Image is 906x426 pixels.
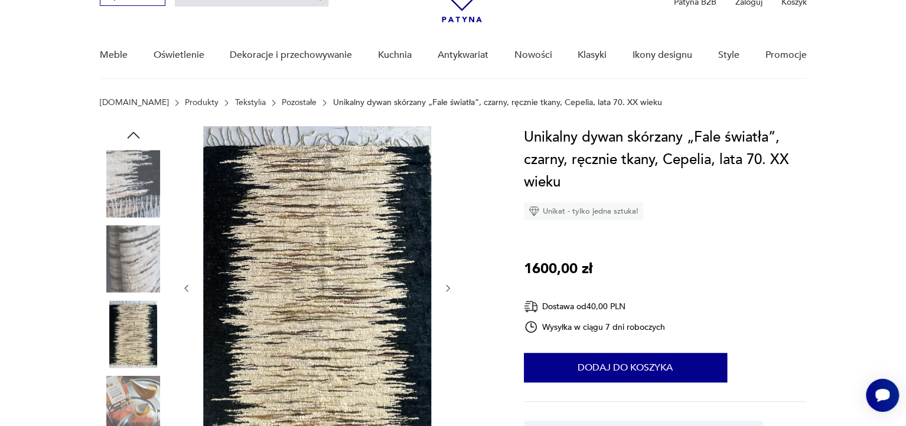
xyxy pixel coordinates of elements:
a: Ikony designu [633,32,692,78]
a: Pozostałe [282,98,317,107]
a: Kuchnia [378,32,412,78]
h1: Unikalny dywan skórzany „Fale światła”, czarny, ręcznie tkany, Cepelia, lata 70. XX wieku [524,126,807,194]
a: Oświetlenie [153,32,204,78]
a: [DOMAIN_NAME] [100,98,169,107]
button: Dodaj do koszyka [524,353,727,382]
a: Style [718,32,739,78]
a: Nowości [514,32,552,78]
a: Dekoracje i przechowywanie [230,32,352,78]
div: Dostawa od 40,00 PLN [524,299,666,314]
p: 1600,00 zł [524,258,592,280]
div: Wysyłka w ciągu 7 dni roboczych [524,320,666,334]
a: Produkty [185,98,219,107]
img: Zdjęcie produktu Unikalny dywan skórzany „Fale światła”, czarny, ręcznie tkany, Cepelia, lata 70.... [100,150,167,217]
img: Ikona diamentu [529,206,539,217]
div: Unikat - tylko jedna sztuka! [524,202,643,220]
img: Ikona dostawy [524,299,538,314]
iframe: Smartsupp widget button [866,379,899,412]
a: Klasyki [578,32,607,78]
a: Tekstylia [235,98,266,107]
img: Zdjęcie produktu Unikalny dywan skórzany „Fale światła”, czarny, ręcznie tkany, Cepelia, lata 70.... [100,300,167,368]
img: Zdjęcie produktu Unikalny dywan skórzany „Fale światła”, czarny, ręcznie tkany, Cepelia, lata 70.... [100,225,167,293]
a: Promocje [765,32,806,78]
a: Meble [100,32,128,78]
p: Unikalny dywan skórzany „Fale światła”, czarny, ręcznie tkany, Cepelia, lata 70. XX wieku [333,98,662,107]
a: Antykwariat [438,32,488,78]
